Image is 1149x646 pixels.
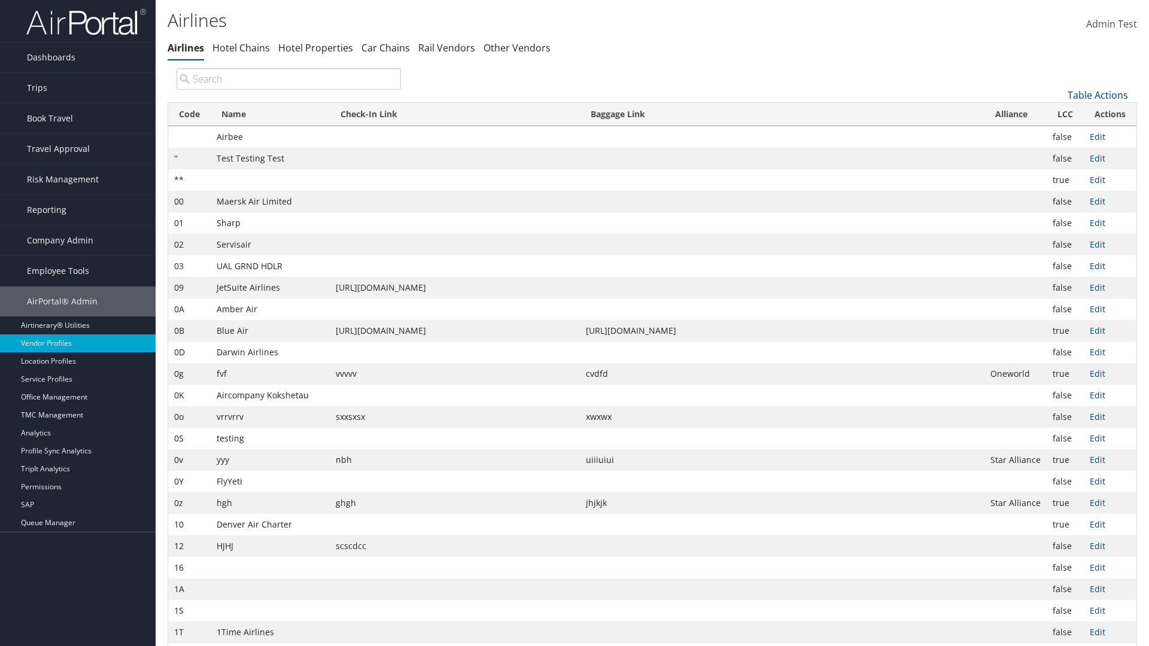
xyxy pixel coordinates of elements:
[1090,174,1105,185] a: Edit
[168,492,211,514] td: 0z
[1090,540,1105,551] a: Edit
[330,449,580,471] td: nbh
[1090,454,1105,465] a: Edit
[168,277,211,298] td: 09
[168,212,211,234] td: 01
[1047,514,1084,535] td: true
[27,73,47,103] span: Trips
[330,492,580,514] td: ghgh
[168,406,211,428] td: 0o
[1047,621,1084,643] td: false
[168,449,211,471] td: 0v
[1090,389,1105,401] a: Edit
[1090,196,1105,207] a: Edit
[580,320,984,342] td: [URL][DOMAIN_NAME]
[1047,600,1084,621] td: false
[1090,411,1105,422] a: Edit
[168,298,211,320] td: 0A
[1047,169,1084,191] td: true
[168,471,211,492] td: 0Y
[1047,191,1084,212] td: false
[168,535,211,557] td: 12
[1090,476,1105,487] a: Edit
[1090,131,1105,142] a: Edit
[1047,103,1084,126] th: LCC: activate to sort column ascending
[168,234,211,255] td: 02
[211,103,330,126] th: Name: activate to sort column ascending
[1090,605,1105,616] a: Edit
[27,134,90,164] span: Travel Approval
[1047,277,1084,298] td: false
[330,363,580,385] td: vvvvv
[1047,428,1084,449] td: false
[211,428,330,449] td: testing
[1090,239,1105,250] a: Edit
[1068,89,1128,102] a: Table Actions
[211,126,330,148] td: Airbee
[211,342,330,363] td: Darwin Airlines
[211,471,330,492] td: FlyYeti
[278,41,353,54] a: Hotel Properties
[1047,126,1084,148] td: false
[330,535,580,557] td: scscdcc
[1047,406,1084,428] td: false
[484,41,551,54] a: Other Vendors
[211,320,330,342] td: Blue Air
[580,449,984,471] td: uiiiuiui
[1084,103,1136,126] th: Actions
[1090,626,1105,638] a: Edit
[168,385,211,406] td: 0K
[168,514,211,535] td: 10
[211,406,330,428] td: vrrvrrv
[168,191,211,212] td: 00
[27,256,89,286] span: Employee Tools
[1047,557,1084,578] td: false
[1047,234,1084,255] td: false
[211,514,330,535] td: Denver Air Charter
[1047,492,1084,514] td: true
[1047,385,1084,406] td: false
[1090,303,1105,315] a: Edit
[211,492,330,514] td: hgh
[1090,368,1105,379] a: Edit
[168,103,211,126] th: Code: activate to sort column descending
[1047,148,1084,169] td: false
[1090,519,1105,530] a: Edit
[418,41,475,54] a: Rail Vendors
[580,406,984,428] td: xwxwx
[1047,212,1084,234] td: false
[330,320,580,342] td: [URL][DOMAIN_NAME]
[1090,432,1105,444] a: Edit
[1086,6,1137,43] a: Admin Test
[211,148,330,169] td: Test Testing Test
[580,103,984,126] th: Baggage Link: activate to sort column ascending
[330,103,580,126] th: Check-In Link: activate to sort column ascending
[27,226,93,255] span: Company Admin
[211,212,330,234] td: Sharp
[330,406,580,428] td: sxxsxsx
[211,191,330,212] td: Maersk Air Limited
[1090,282,1105,293] a: Edit
[168,342,211,363] td: 0D
[1047,471,1084,492] td: false
[211,449,330,471] td: yyy
[168,255,211,277] td: 03
[1047,320,1084,342] td: true
[26,8,146,36] img: airportal-logo.png
[168,600,211,621] td: 1S
[211,255,330,277] td: UAL GRND HDLR
[1090,583,1105,595] a: Edit
[1047,449,1084,471] td: true
[984,103,1047,126] th: Alliance: activate to sort column ascending
[211,298,330,320] td: Amber Air
[1047,363,1084,385] td: true
[1090,562,1105,573] a: Edit
[168,320,211,342] td: 0B
[27,103,73,133] span: Book Travel
[984,449,1047,471] td: Star Alliance
[211,535,330,557] td: HJHJ
[211,385,330,406] td: Aircompany Kokshetau
[1047,255,1084,277] td: false
[580,492,984,514] td: jhjkjk
[1047,535,1084,557] td: false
